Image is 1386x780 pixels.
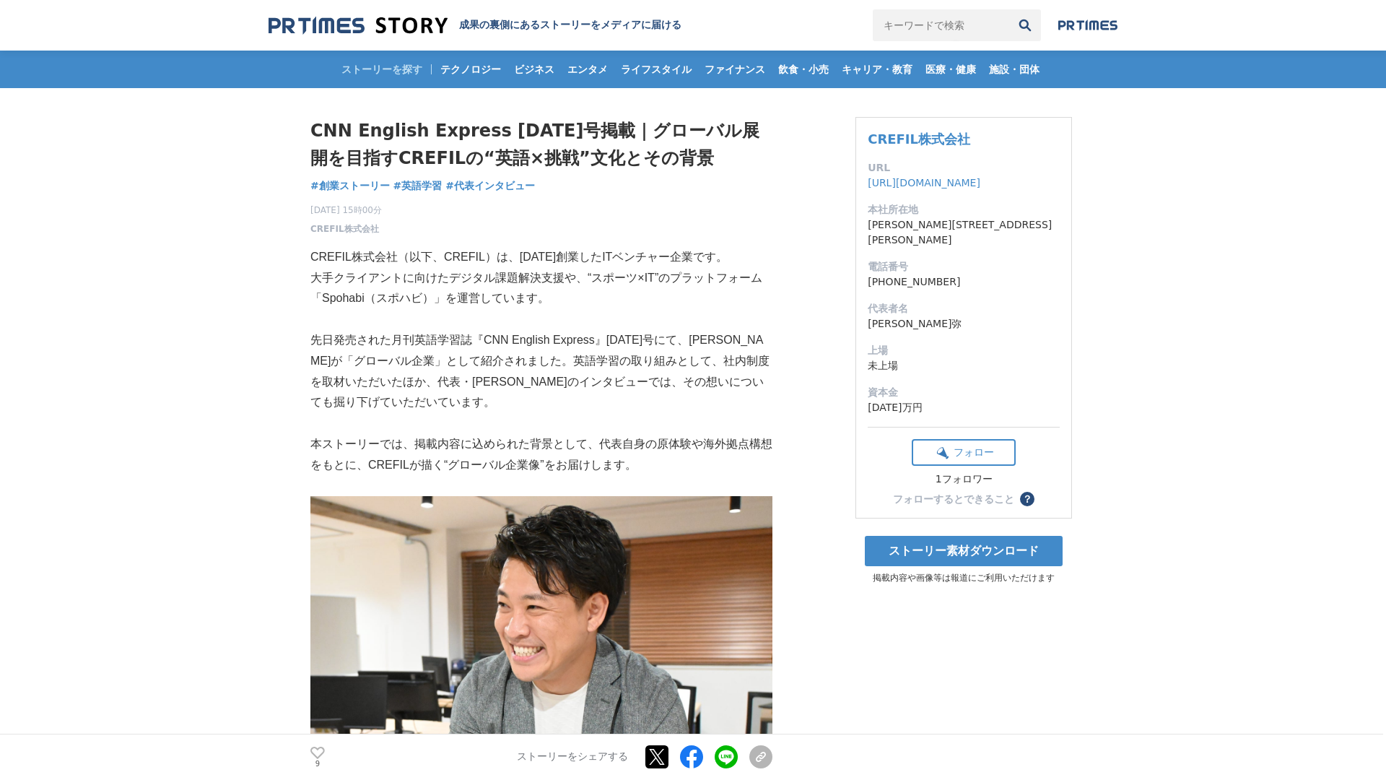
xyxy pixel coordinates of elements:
[517,751,628,764] p: ストーリーをシェアする
[562,63,614,76] span: エンタメ
[310,247,772,268] p: CREFIL株式会社（以下、CREFIL）は、[DATE]創業したITベンチャー企業です。
[310,222,379,235] a: CREFIL株式会社
[868,202,1060,217] dt: 本社所在地
[310,179,390,192] span: #創業ストーリー
[1022,494,1032,504] span: ？
[868,160,1060,175] dt: URL
[562,51,614,88] a: エンタメ
[445,178,535,194] a: #代表インタビュー
[310,178,390,194] a: #創業ストーリー
[310,204,382,217] span: [DATE] 15時00分
[868,131,970,147] a: CREFIL株式会社
[865,536,1063,566] a: ストーリー素材ダウンロード
[772,51,834,88] a: 飲食・小売
[868,343,1060,358] dt: 上場
[983,51,1045,88] a: 施設・団体
[868,301,1060,316] dt: 代表者名
[699,63,771,76] span: ファイナンス
[1009,9,1041,41] button: 検索
[615,63,697,76] span: ライフスタイル
[868,385,1060,400] dt: 資本金
[983,63,1045,76] span: 施設・団体
[855,572,1072,584] p: 掲載内容や画像等は報道にご利用いただけます
[772,63,834,76] span: 飲食・小売
[435,51,507,88] a: テクノロジー
[868,259,1060,274] dt: 電話番号
[836,63,918,76] span: キャリア・教育
[912,439,1016,466] button: フォロー
[893,494,1014,504] div: フォローするとできること
[836,51,918,88] a: キャリア・教育
[310,268,772,310] p: 大手クライアントに向けたデジタル課題解決支援や、“スポーツ×IT”のプラットフォーム「Spohabi（スポハビ）」を運営しています。
[868,358,1060,373] dd: 未上場
[920,63,982,76] span: 医療・健康
[435,63,507,76] span: テクノロジー
[868,316,1060,331] dd: [PERSON_NAME]弥
[310,117,772,173] h1: CNN English Express [DATE]号掲載｜グローバル展開を目指すCREFILの“英語×挑戦”文化とその背景
[615,51,697,88] a: ライフスタイル
[508,63,560,76] span: ビジネス
[1058,19,1117,31] img: prtimes
[868,217,1060,248] dd: [PERSON_NAME][STREET_ADDRESS][PERSON_NAME]
[868,274,1060,290] dd: [PHONE_NUMBER]
[445,179,535,192] span: #代表インタビュー
[868,177,980,188] a: [URL][DOMAIN_NAME]
[310,330,772,413] p: 先日発売された月刊英語学習誌『CNN English Express』[DATE]号にて、[PERSON_NAME]が「グローバル企業」として紹介されました。英語学習の取り組みとして、社内制度を...
[310,434,772,476] p: 本ストーリーでは、掲載内容に込められた背景として、代表自身の原体験や海外拠点構想をもとに、CREFILが描く“グローバル企業像”をお届けします。
[920,51,982,88] a: 医療・健康
[1020,492,1034,506] button: ？
[310,760,325,768] p: 9
[873,9,1009,41] input: キーワードで検索
[269,16,681,35] a: 成果の裏側にあるストーリーをメディアに届ける 成果の裏側にあるストーリーをメディアに届ける
[393,178,443,194] a: #英語学習
[459,19,681,32] h2: 成果の裏側にあるストーリーをメディアに届ける
[912,473,1016,486] div: 1フォロワー
[508,51,560,88] a: ビジネス
[393,179,443,192] span: #英語学習
[269,16,448,35] img: 成果の裏側にあるストーリーをメディアに届ける
[868,400,1060,415] dd: [DATE]万円
[699,51,771,88] a: ファイナンス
